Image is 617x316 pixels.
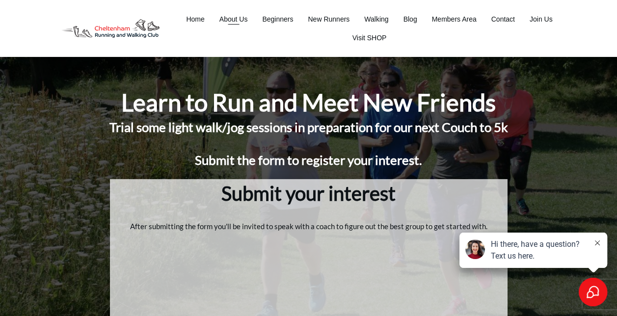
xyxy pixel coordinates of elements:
[308,12,349,26] a: New Runners
[109,119,508,136] h1: Trial some light walk/jog sessions in preparation for our next Couch to 5k
[352,31,387,45] a: Visit SHOP
[130,220,487,233] p: After submitting the form you'll be invited to speak with a coach to figure out the best group to...
[109,152,508,169] h1: Submit the form to register your interest.
[121,87,496,118] h1: Learn to Run and Meet New Friends
[186,12,204,26] a: Home
[364,12,388,26] a: Walking
[130,180,487,219] h3: Submit your interest
[530,12,553,26] a: Join Us
[54,12,168,45] img: Decathlon
[491,12,515,26] a: Contact
[403,12,417,26] a: Blog
[219,12,248,26] a: About Us
[432,12,477,26] a: Members Area
[262,12,293,26] a: Beginners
